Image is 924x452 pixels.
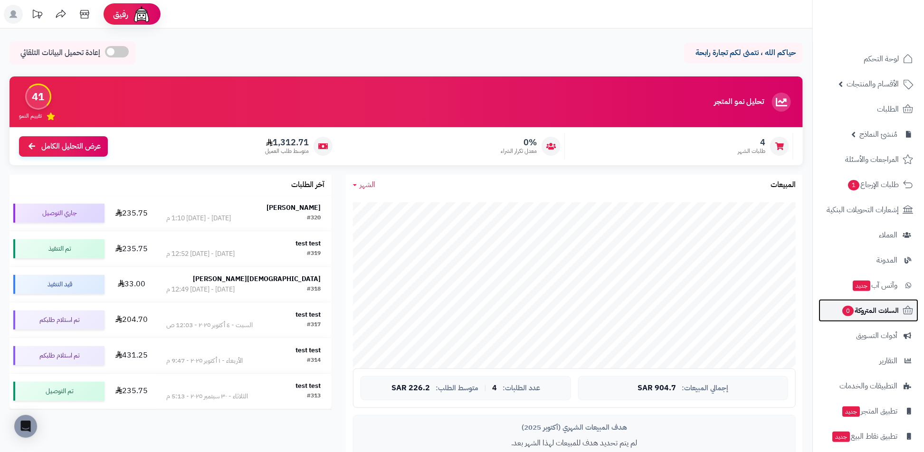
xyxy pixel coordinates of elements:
span: أدوات التسويق [856,329,897,342]
div: تم التنفيذ [13,239,105,258]
a: تطبيق نقاط البيعجديد [819,425,918,448]
td: 235.75 [108,374,155,409]
div: #320 [307,214,321,223]
a: إشعارات التحويلات البنكية [819,198,918,221]
a: طلبات الإرجاع1 [819,173,918,196]
td: 33.00 [108,267,155,302]
span: طلبات الشهر [738,147,765,155]
span: عدد الطلبات: [503,384,540,392]
div: تم استلام طلبكم [13,346,105,365]
div: جاري التوصيل [13,204,105,223]
div: هدف المبيعات الشهري (أكتوبر 2025) [361,423,788,433]
a: لوحة التحكم [819,47,918,70]
div: #313 [307,392,321,401]
div: الأربعاء - ١ أكتوبر ٢٠٢٥ - 9:47 م [166,356,243,366]
img: ai-face.png [132,5,151,24]
span: متوسط طلب العميل [265,147,309,155]
a: وآتس آبجديد [819,274,918,297]
div: #319 [307,249,321,259]
td: 235.75 [108,231,155,266]
strong: test test [295,310,321,320]
span: معدل تكرار الشراء [501,147,537,155]
span: طلبات الإرجاع [847,178,899,191]
td: 235.75 [108,196,155,231]
a: التطبيقات والخدمات [819,375,918,397]
span: تطبيق نقاط البيع [831,430,897,443]
span: جديد [842,406,860,417]
span: المدونة [876,254,897,267]
span: تطبيق المتجر [841,405,897,418]
div: الثلاثاء - ٣٠ سبتمبر ٢٠٢٥ - 5:13 م [166,392,248,401]
span: 904.7 SAR [638,384,676,393]
a: المدونة [819,249,918,272]
td: 431.25 [108,338,155,373]
span: 4 [738,137,765,148]
span: إشعارات التحويلات البنكية [827,203,899,217]
td: 204.70 [108,302,155,338]
span: مُنشئ النماذج [859,128,897,141]
div: قيد التنفيذ [13,275,105,294]
div: #318 [307,285,321,294]
h3: آخر الطلبات [291,181,324,189]
span: الطلبات [877,103,899,116]
div: [DATE] - [DATE] 12:49 م [166,285,235,294]
span: الأقسام والمنتجات [847,77,899,91]
span: 1 [848,180,859,190]
span: 226.2 SAR [391,384,430,393]
strong: test test [295,345,321,355]
span: التقارير [879,354,897,367]
span: 0 [842,306,854,316]
span: الشهر [360,179,375,190]
div: [DATE] - [DATE] 12:52 م [166,249,235,259]
span: عرض التحليل الكامل [41,141,101,152]
span: رفيق [113,9,128,20]
span: المراجعات والأسئلة [845,153,899,166]
a: الشهر [353,179,375,190]
span: جديد [853,281,870,291]
span: 4 [492,384,497,393]
p: حياكم الله ، نتمنى لكم تجارة رابحة [691,47,796,58]
a: الطلبات [819,98,918,121]
span: إعادة تحميل البيانات التلقائي [20,47,100,58]
h3: تحليل نمو المتجر [714,98,764,106]
strong: test test [295,381,321,391]
div: #317 [307,320,321,330]
h3: المبيعات [771,181,796,189]
span: | [484,385,486,392]
p: لم يتم تحديد هدف للمبيعات لهذا الشهر بعد. [361,438,788,449]
span: جديد [832,432,850,442]
a: التقارير [819,349,918,372]
a: السلات المتروكة0 [819,299,918,322]
a: تحديثات المنصة [25,5,49,26]
span: 0% [501,137,537,148]
span: متوسط الطلب: [436,384,478,392]
span: تقييم النمو [19,112,42,120]
a: تطبيق المتجرجديد [819,400,918,423]
span: وآتس آب [852,279,897,292]
div: تم استلام طلبكم [13,311,105,330]
div: Open Intercom Messenger [14,415,37,438]
span: 1,312.71 [265,137,309,148]
a: عرض التحليل الكامل [19,136,108,157]
a: أدوات التسويق [819,324,918,347]
div: [DATE] - [DATE] 1:10 م [166,214,231,223]
span: إجمالي المبيعات: [682,384,728,392]
strong: [DEMOGRAPHIC_DATA][PERSON_NAME] [193,274,321,284]
div: تم التوصيل [13,382,105,401]
strong: [PERSON_NAME] [267,203,321,213]
img: logo-2.png [859,22,915,42]
span: لوحة التحكم [864,52,899,66]
strong: test test [295,238,321,248]
span: العملاء [879,228,897,242]
div: السبت - ٤ أكتوبر ٢٠٢٥ - 12:03 ص [166,320,253,330]
span: التطبيقات والخدمات [839,379,897,393]
a: العملاء [819,224,918,246]
span: السلات المتروكة [841,304,899,317]
div: #314 [307,356,321,366]
a: المراجعات والأسئلة [819,148,918,171]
